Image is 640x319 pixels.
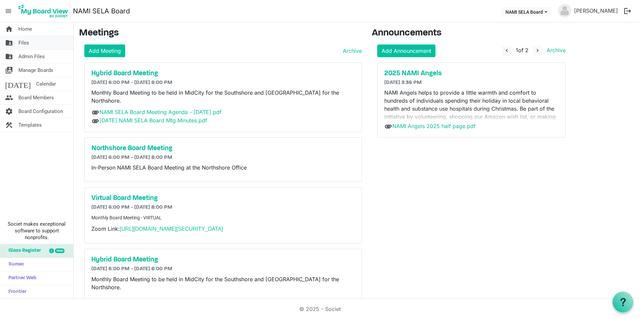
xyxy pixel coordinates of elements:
[18,36,29,49] span: Files
[571,4,621,17] a: [PERSON_NAME]
[392,123,476,129] a: NAMI Angels 2025 half page.pdf
[91,70,355,78] a: Hybrid Board Meeting
[18,91,54,104] span: Board Members
[5,272,36,285] span: Partner Web
[516,47,518,54] span: 1
[91,256,355,264] a: Hybrid Board Meeting
[340,47,362,55] a: Archive
[18,64,53,77] span: Manage Boards
[3,221,70,241] span: Societ makes exceptional software to support nonprofits.
[535,47,541,54] span: navigate_next
[91,204,355,211] h6: [DATE] 6:00 PM - [DATE] 8:00 PM
[84,44,125,57] a: Add Meeting
[55,248,65,253] div: new
[73,4,130,18] a: NAMI SELA Board
[91,225,355,233] p: Zoom Link:
[5,64,13,77] span: switch_account
[5,50,13,63] span: folder_shared
[544,47,566,54] a: Archive
[377,44,435,57] a: Add Announcement
[91,80,355,86] h6: [DATE] 6:00 PM - [DATE] 8:00 PM
[91,89,355,105] p: Monthly Board Meeting to be held in MidCity for the Southshore and [GEOGRAPHIC_DATA] for the Nort...
[5,77,31,91] span: [DATE]
[5,258,24,271] span: Sumac
[91,194,355,202] a: Virtual Board Meeting
[502,46,511,56] button: navigate_before
[516,47,529,54] span: of 2
[18,50,45,63] span: Admin Files
[91,215,162,220] span: Monthly Board Meeting - VIRTUAL
[5,91,13,104] span: people
[384,80,422,85] span: [DATE] 3:36 PM
[36,77,56,91] span: Calendar
[501,7,552,16] button: NAMI SELA Board dropdownbutton
[5,36,13,49] span: folder_shared
[91,117,99,125] span: attachment
[372,28,571,39] h3: Announcements
[79,28,362,39] h3: Meetings
[16,3,73,19] a: My Board View Logo
[384,89,559,129] p: NAMI Angels helps to provide a little warmth and comfort to hundreds of individuals spending thei...
[91,164,355,172] p: In-Person NAMI SELA Board Meeting at the Northshore Office
[558,4,571,17] img: no-profile-picture.svg
[91,108,99,116] span: attachment
[18,22,32,36] span: Home
[5,118,13,132] span: construction
[91,266,355,272] h6: [DATE] 6:00 PM - [DATE] 8:00 PM
[384,122,392,130] span: attachment
[5,285,26,299] span: Frontier
[2,5,15,17] span: menu
[120,226,223,232] a: [URL][DOMAIN_NAME][SECURITY_DATA]
[533,46,542,56] button: navigate_next
[384,70,559,78] a: 2025 NAMI Angels
[18,118,42,132] span: Templates
[504,47,510,54] span: navigate_before
[5,105,13,118] span: settings
[5,22,13,36] span: home
[16,3,70,19] img: My Board View Logo
[99,109,222,115] a: NAMI SELA Board Meeting Agenda - [DATE].pdf
[5,244,41,257] span: Glass Register
[91,144,355,152] a: Northshore Board Meeting
[91,276,339,291] span: Monthly Board Meeting to be held in MidCity for the Southshore and [GEOGRAPHIC_DATA] for the Nort...
[99,117,207,124] a: [DATE] NAMI SELA Board Mtg Minutes.pdf
[621,4,635,18] button: logout
[91,154,355,161] h6: [DATE] 6:00 PM - [DATE] 8:00 PM
[18,105,63,118] span: Board Configuration
[299,306,341,312] a: © 2025 - Societ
